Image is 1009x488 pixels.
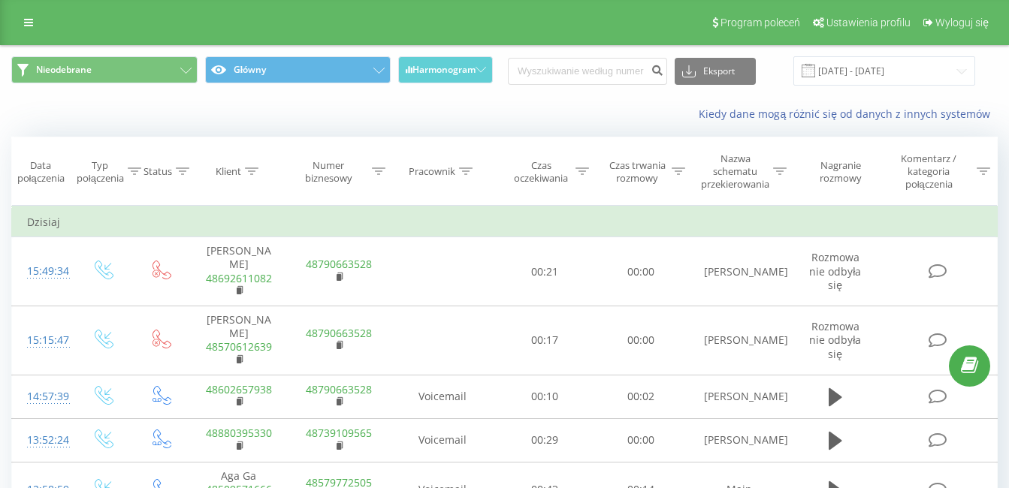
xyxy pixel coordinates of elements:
div: 15:49:34 [27,257,58,286]
td: 00:17 [497,306,593,375]
div: Czas trwania rozmowy [606,159,668,185]
span: Wyloguj się [935,17,989,29]
span: Nieodebrane [36,64,92,76]
span: Program poleceń [720,17,800,29]
td: 00:10 [497,375,593,418]
input: Wyszukiwanie według numeru [508,58,667,85]
div: Numer biznesowy [289,159,368,185]
a: 48602657938 [206,382,272,396]
span: Rozmowa nie odbyła się [809,250,861,291]
span: Rozmowa nie odbyła się [809,319,861,360]
div: 13:52:24 [27,426,58,455]
td: 00:29 [497,418,593,462]
a: 48570612639 [206,339,272,354]
td: [PERSON_NAME] [689,418,789,462]
button: Harmonogram [398,56,493,83]
td: 00:02 [593,375,689,418]
a: 48692611082 [206,271,272,285]
a: Kiedy dane mogą różnić się od danych z innych systemów [699,107,998,121]
td: [PERSON_NAME] [189,237,289,306]
div: Status [143,165,172,178]
div: Data połączenia [12,159,69,185]
div: 15:15:47 [27,326,58,355]
div: Komentarz / kategoria połączenia [885,152,973,191]
span: Ustawienia profilu [826,17,911,29]
td: Voicemail [389,418,497,462]
div: Nagranie rozmowy [803,159,878,185]
td: Dzisiaj [12,207,998,237]
td: 00:00 [593,418,689,462]
div: Typ połączenia [77,159,124,185]
span: Harmonogram [412,65,476,75]
button: Eksport [675,58,756,85]
div: Klient [216,165,241,178]
td: [PERSON_NAME] [189,306,289,375]
a: 48790663528 [306,326,372,340]
a: 48739109565 [306,426,372,440]
a: 48880395330 [206,426,272,440]
td: [PERSON_NAME] [689,375,789,418]
td: [PERSON_NAME] [689,306,789,375]
button: Główny [205,56,391,83]
div: Nazwa schematu przekierowania [701,152,769,191]
div: Czas oczekiwania [510,159,572,185]
td: 00:21 [497,237,593,306]
a: 48790663528 [306,382,372,396]
td: [PERSON_NAME] [689,237,789,306]
div: Pracownik [409,165,455,178]
button: Nieodebrane [11,56,198,83]
td: Voicemail [389,375,497,418]
td: 00:00 [593,237,689,306]
div: 14:57:39 [27,382,58,411]
a: 48790663528 [306,257,372,271]
td: 00:00 [593,306,689,375]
